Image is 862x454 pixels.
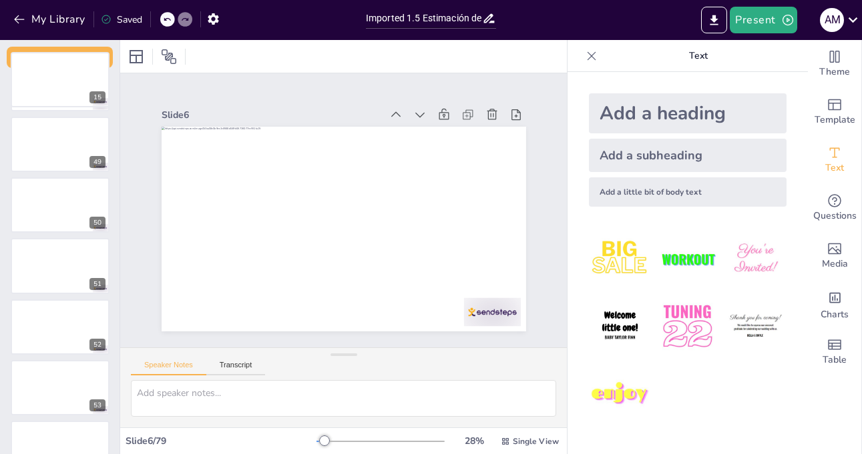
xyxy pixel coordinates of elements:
[589,177,787,207] div: Add a little bit of body text
[126,435,316,447] div: Slide 6 / 79
[589,93,787,133] div: Add a heading
[820,8,844,32] div: A M
[589,228,651,290] img: 1.jpeg
[458,435,490,447] div: 28 %
[820,7,844,33] button: A M
[724,295,787,357] img: 6.jpeg
[808,184,861,232] div: Get real-time input from your audience
[11,177,110,233] div: 50
[131,361,206,375] button: Speaker Notes
[366,9,482,28] input: Insert title
[813,209,857,223] span: Questions
[161,49,177,65] span: Position
[126,46,147,67] div: Layout
[656,228,718,290] img: 2.jpeg
[808,328,861,376] div: Add a table
[815,113,855,127] span: Template
[589,295,651,357] img: 4.jpeg
[808,88,861,136] div: Add ready made slides
[701,7,727,33] button: Export to PowerPoint
[808,40,861,88] div: Change the overall theme
[11,299,110,355] div: 52
[808,280,861,328] div: Add charts and graphs
[730,7,797,33] button: Present
[162,109,382,121] div: Slide 6
[822,257,848,271] span: Media
[819,65,850,79] span: Theme
[101,13,142,26] div: Saved
[206,361,266,375] button: Transcript
[602,40,795,72] p: Text
[513,436,559,447] span: Single View
[11,52,110,107] div: 15
[656,295,718,357] img: 5.jpeg
[589,139,787,172] div: Add a subheading
[11,360,110,415] div: 53
[724,228,787,290] img: 3.jpeg
[11,117,110,172] div: 49
[808,232,861,280] div: Add images, graphics, shapes or video
[589,363,651,425] img: 7.jpeg
[825,161,844,175] span: Text
[808,136,861,184] div: Add text boxes
[7,47,113,68] button: Add slide
[821,307,849,322] span: Charts
[10,9,91,30] button: My Library
[823,353,847,367] span: Table
[11,238,110,293] div: 51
